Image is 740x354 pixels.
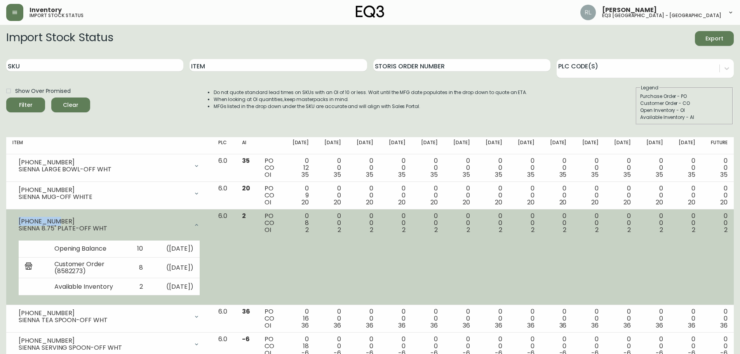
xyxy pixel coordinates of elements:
[51,98,90,112] button: Clear
[580,5,596,20] img: 91cc3602ba8cb70ae1ccf1ad2913f397
[418,185,438,206] div: 0 0
[242,156,250,165] span: 35
[676,308,695,329] div: 0 0
[508,137,541,154] th: [DATE]
[6,98,45,112] button: Filter
[482,308,502,329] div: 0 0
[708,213,728,234] div: 0 0
[301,321,309,330] span: 36
[643,213,663,234] div: 0 0
[418,308,438,329] div: 0 0
[676,213,695,234] div: 0 0
[347,137,380,154] th: [DATE]
[30,7,62,13] span: Inventory
[265,321,271,330] span: OI
[126,278,149,295] td: 2
[353,308,373,329] div: 0 0
[242,184,250,193] span: 20
[643,157,663,178] div: 0 0
[476,137,508,154] th: [DATE]
[527,321,535,330] span: 36
[720,170,728,179] span: 35
[265,185,277,206] div: PO CO
[370,225,373,234] span: 2
[708,308,728,329] div: 0 0
[640,84,659,91] legend: Legend
[289,185,309,206] div: 0 9
[321,308,341,329] div: 0 0
[242,307,250,316] span: 36
[6,31,113,46] h2: Import Stock Status
[531,225,535,234] span: 2
[48,278,126,295] td: Available Inventory
[559,170,567,179] span: 35
[515,185,535,206] div: 0 0
[149,278,200,295] td: ( [DATE] )
[702,137,734,154] th: Future
[605,137,637,154] th: [DATE]
[19,310,189,317] div: [PHONE_NUMBER]
[547,213,567,234] div: 0 0
[149,258,200,278] td: ( [DATE] )
[541,137,573,154] th: [DATE]
[19,225,189,232] div: SIENNA 8.75" PLATE-OFF WHT
[334,321,341,330] span: 36
[12,213,206,237] div: [PHONE_NUMBER]SIENNA 8.75" PLATE-OFF WHT
[623,321,631,330] span: 36
[660,225,663,234] span: 2
[214,89,528,96] li: Do not quote standard lead times on SKUs with an OI of 10 or less. Wait until the MFG date popula...
[669,137,702,154] th: [DATE]
[591,198,599,207] span: 20
[637,137,669,154] th: [DATE]
[450,213,470,234] div: 0 0
[495,170,502,179] span: 35
[212,154,236,182] td: 6.0
[430,198,438,207] span: 20
[236,137,259,154] th: AI
[12,185,206,202] div: [PHONE_NUMBER]SIENNA MUG-OFF WHITE
[334,198,341,207] span: 20
[149,241,200,258] td: ( [DATE] )
[398,321,406,330] span: 36
[265,213,277,234] div: PO CO
[265,198,271,207] span: OI
[720,198,728,207] span: 20
[412,137,444,154] th: [DATE]
[579,185,599,206] div: 0 0
[214,103,528,110] li: MFGs listed in the drop down under the SKU are accurate and will align with Sales Portal.
[334,170,341,179] span: 35
[463,198,470,207] span: 20
[724,225,728,234] span: 2
[499,225,502,234] span: 2
[305,225,309,234] span: 2
[12,308,206,325] div: [PHONE_NUMBER]SIENNA TEA SPOON-OFF WHT
[19,344,189,351] div: SIENNA SERVING SPOON-OFF WHT
[559,198,567,207] span: 20
[315,137,347,154] th: [DATE]
[643,185,663,206] div: 0 0
[640,114,729,121] div: Available Inventory - AI
[19,194,189,201] div: SIENNA MUG-OFF WHITE
[265,170,271,179] span: OI
[19,337,189,344] div: [PHONE_NUMBER]
[126,258,149,278] td: 8
[463,170,470,179] span: 35
[19,166,189,173] div: SIENNA LARGE BOWL-OFF WHT
[482,213,502,234] div: 0 0
[353,157,373,178] div: 0 0
[214,96,528,103] li: When looking at OI quantities, keep masterpacks in mind.
[212,137,236,154] th: PLC
[283,137,315,154] th: [DATE]
[450,308,470,329] div: 0 0
[708,185,728,206] div: 0 0
[591,321,599,330] span: 36
[212,305,236,333] td: 6.0
[708,157,728,178] div: 0 0
[602,7,657,13] span: [PERSON_NAME]
[611,308,631,329] div: 0 0
[482,185,502,206] div: 0 0
[265,157,277,178] div: PO CO
[688,321,695,330] span: 36
[515,308,535,329] div: 0 0
[386,157,406,178] div: 0 0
